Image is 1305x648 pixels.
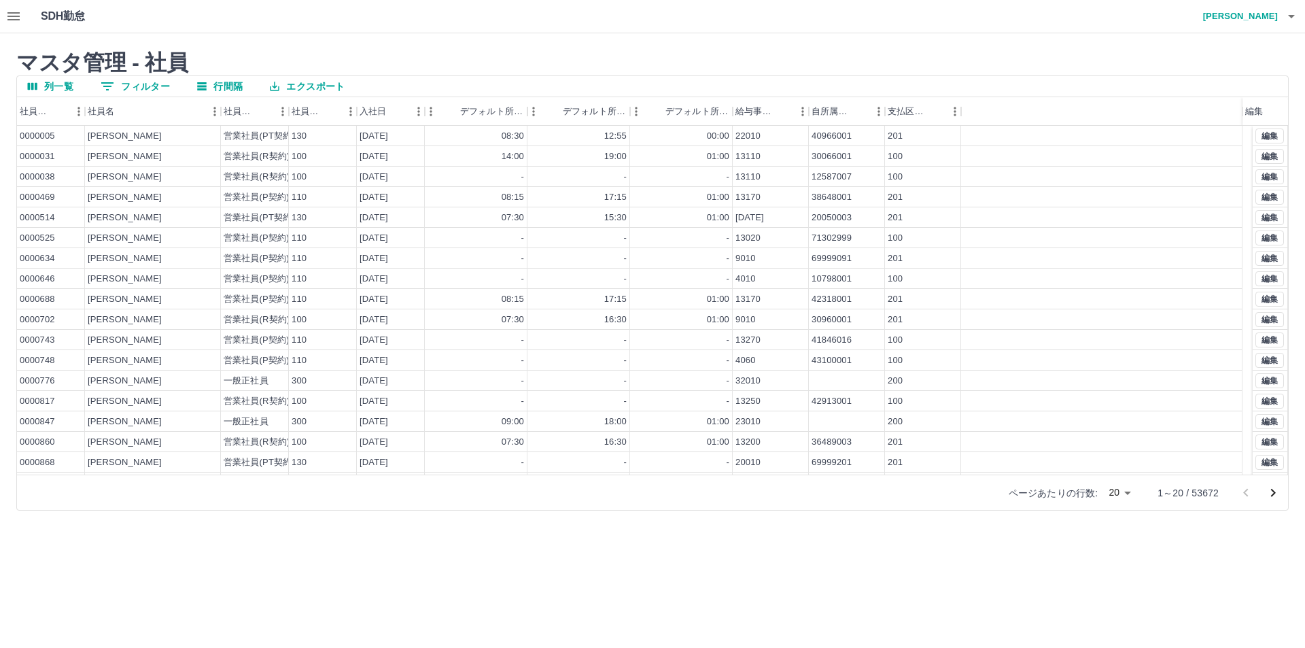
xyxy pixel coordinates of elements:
div: - [624,171,627,184]
div: 営業社員(P契約) [224,273,290,286]
div: [PERSON_NAME] [88,252,162,265]
div: 9010 [735,252,756,265]
div: 0000469 [20,191,55,204]
button: エクスポート [259,76,355,97]
div: 社員名 [85,97,221,126]
div: 43100001 [812,354,852,367]
div: [PERSON_NAME] [88,232,162,245]
button: 編集 [1255,251,1284,266]
div: 営業社員(PT契約) [224,211,295,224]
div: 110 [292,293,307,306]
button: ソート [926,102,945,121]
div: - [727,354,729,367]
div: 100 [292,150,307,163]
div: [DATE] [360,273,388,286]
div: [PERSON_NAME] [88,436,162,449]
div: 30960001 [812,313,852,326]
div: 36489003 [812,436,852,449]
button: 編集 [1255,332,1284,347]
div: 給与事業所コード [735,97,773,126]
div: デフォルト所定開始時刻 [425,97,527,126]
button: 編集 [1255,129,1284,143]
div: - [624,334,627,347]
div: 01:00 [707,415,729,428]
div: - [624,375,627,388]
div: 38648001 [812,191,852,204]
div: 20010 [735,456,761,469]
button: メニュー [205,101,225,122]
div: - [521,395,524,408]
div: [DATE] [360,150,388,163]
div: - [624,354,627,367]
div: 01:00 [707,436,729,449]
div: [PERSON_NAME] [88,313,162,326]
button: メニュー [341,101,361,122]
div: [DATE] [360,252,388,265]
div: 編集 [1242,97,1278,126]
div: 0000005 [20,130,55,143]
div: [PERSON_NAME] [88,375,162,388]
div: 13200 [735,436,761,449]
div: 給与事業所コード [733,97,809,126]
div: 201 [888,191,903,204]
div: 0000646 [20,273,55,286]
button: 編集 [1255,434,1284,449]
div: - [727,232,729,245]
button: メニュー [273,101,293,122]
div: 13020 [735,232,761,245]
button: ソート [646,102,665,121]
div: 20050003 [812,211,852,224]
button: 行間隔 [186,76,254,97]
div: 110 [292,334,307,347]
div: - [727,273,729,286]
div: 42913001 [812,395,852,408]
button: メニュー [69,101,89,122]
div: 0000743 [20,334,55,347]
div: 営業社員(P契約) [224,252,290,265]
div: [PERSON_NAME] [88,456,162,469]
div: - [521,252,524,265]
button: フィルター表示 [90,76,181,97]
button: 編集 [1255,373,1284,388]
div: 201 [888,436,903,449]
div: - [727,334,729,347]
div: 一般正社員 [224,415,268,428]
div: [DATE] [360,293,388,306]
div: 01:00 [707,150,729,163]
div: 01:00 [707,191,729,204]
div: - [521,232,524,245]
div: 01:00 [707,313,729,326]
button: ソート [544,102,563,121]
div: 08:30 [502,130,524,143]
button: メニュー [408,101,429,122]
div: 社員区分コード [292,97,321,126]
div: 17:15 [604,191,627,204]
p: ページあたりの行数: [1009,486,1098,500]
div: 69999201 [812,456,852,469]
div: [PERSON_NAME] [88,171,162,184]
div: 32010 [735,375,761,388]
div: 営業社員(P契約) [224,232,290,245]
div: [PERSON_NAME] [88,130,162,143]
div: [DATE] [360,456,388,469]
div: 0000038 [20,171,55,184]
div: - [521,334,524,347]
div: [PERSON_NAME] [88,334,162,347]
div: 100 [888,232,903,245]
div: 支払区分コード [888,97,926,126]
div: 15:30 [604,211,627,224]
div: - [624,273,627,286]
div: 社員名 [88,97,114,126]
div: 営業社員(P契約) [224,334,290,347]
button: 編集 [1255,312,1284,327]
div: 42318001 [812,293,852,306]
button: メニュー [945,101,965,122]
div: 100 [888,395,903,408]
div: 社員番号 [17,97,85,126]
div: 0000847 [20,415,55,428]
div: 10798001 [812,273,852,286]
div: 営業社員(P契約) [224,293,290,306]
div: [DATE] [360,191,388,204]
div: 01:00 [707,293,729,306]
div: 0000776 [20,375,55,388]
